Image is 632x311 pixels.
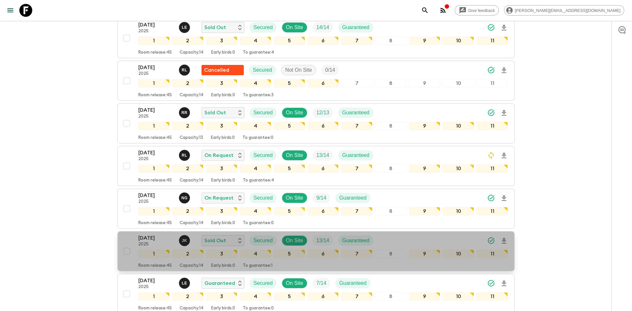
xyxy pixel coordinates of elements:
[117,146,515,186] button: [DATE]2025Rabata Legend MpatamaliOn RequestSecuredOn SiteTrip FillGuaranteed1234567891011Room rel...
[180,221,203,226] p: Capacity: 14
[443,164,474,173] div: 10
[282,150,307,161] div: On Site
[487,279,495,287] svg: Synced Successfully
[180,135,203,140] p: Capacity: 13
[253,66,272,74] p: Secured
[179,107,191,118] button: RR
[443,36,474,45] div: 10
[409,292,440,301] div: 9
[274,36,305,45] div: 5
[172,207,203,215] div: 2
[443,292,474,301] div: 10
[182,67,187,73] p: R L
[308,164,339,173] div: 6
[182,238,187,243] p: J K
[138,114,174,119] p: 2025
[375,164,406,173] div: 8
[204,194,233,202] p: On Request
[182,153,187,158] p: R L
[253,24,273,31] p: Secured
[138,292,170,301] div: 1
[274,122,305,130] div: 5
[455,5,499,16] a: Give feedback
[339,194,367,202] p: Guaranteed
[250,278,277,288] div: Secured
[138,234,174,242] p: [DATE]
[274,207,305,215] div: 5
[253,237,273,244] p: Secured
[249,65,276,75] div: Secured
[240,122,271,130] div: 4
[179,109,191,114] span: Roland Rau
[443,250,474,258] div: 10
[250,150,277,161] div: Secured
[179,150,191,161] button: RL
[211,135,235,140] p: Early birds: 0
[286,24,303,31] p: On Site
[341,250,372,258] div: 7
[138,64,174,71] p: [DATE]
[477,36,508,45] div: 11
[253,151,273,159] p: Secured
[180,50,203,55] p: Capacity: 14
[282,235,307,246] div: On Site
[253,109,273,117] p: Secured
[138,71,174,77] p: 2025
[179,280,191,285] span: Leslie Edgar
[138,157,174,162] p: 2025
[211,178,235,183] p: Early birds: 0
[487,151,495,159] svg: Sync Required - Changes detected
[312,108,333,118] div: Trip Fill
[375,207,406,215] div: 8
[204,151,233,159] p: On Request
[182,281,187,286] p: L E
[285,66,312,74] p: Not On Site
[243,93,274,98] p: To guarantee: 3
[211,221,235,226] p: Early birds: 0
[138,192,174,199] p: [DATE]
[138,50,172,55] p: Room release: 45
[138,106,174,114] p: [DATE]
[308,122,339,130] div: 6
[138,250,170,258] div: 1
[138,135,172,140] p: Room release: 45
[243,178,274,183] p: To guarantee: 4
[117,103,515,143] button: [DATE]2025Roland RauSold OutSecuredOn SiteTrip FillGuaranteed1234567891011Room release:45Capacity...
[341,207,372,215] div: 7
[180,263,203,268] p: Capacity: 14
[286,279,303,287] p: On Site
[138,207,170,215] div: 1
[211,93,235,98] p: Early birds: 0
[316,194,326,202] p: 9 / 14
[179,278,191,289] button: LE
[308,207,339,215] div: 6
[138,149,174,157] p: [DATE]
[240,36,271,45] div: 4
[117,18,515,58] button: [DATE]2025Leslie EdgarSold OutSecuredOn SiteTrip FillGuaranteed1234567891011Room release:45Capaci...
[282,193,307,203] div: On Site
[172,250,203,258] div: 2
[206,122,237,130] div: 3
[282,278,307,288] div: On Site
[487,24,495,31] svg: Synced Successfully
[243,263,272,268] p: To guarantee: 1
[342,109,370,117] p: Guaranteed
[204,237,226,244] p: Sold Out
[250,193,277,203] div: Secured
[117,61,515,101] button: [DATE]2025Rabata Legend MpatamaliFlash Pack cancellationSecuredNot On SiteTrip Fill1234567891011R...
[477,292,508,301] div: 11
[286,109,303,117] p: On Site
[206,250,237,258] div: 3
[500,24,508,32] svg: Download Onboarding
[286,194,303,202] p: On Site
[375,36,406,45] div: 8
[308,36,339,45] div: 6
[172,79,203,88] div: 2
[138,21,174,29] p: [DATE]
[206,36,237,45] div: 3
[316,279,326,287] p: 7 / 14
[375,79,406,88] div: 8
[286,237,303,244] p: On Site
[250,22,277,33] div: Secured
[504,5,624,16] div: [PERSON_NAME][EMAIL_ADDRESS][DOMAIN_NAME]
